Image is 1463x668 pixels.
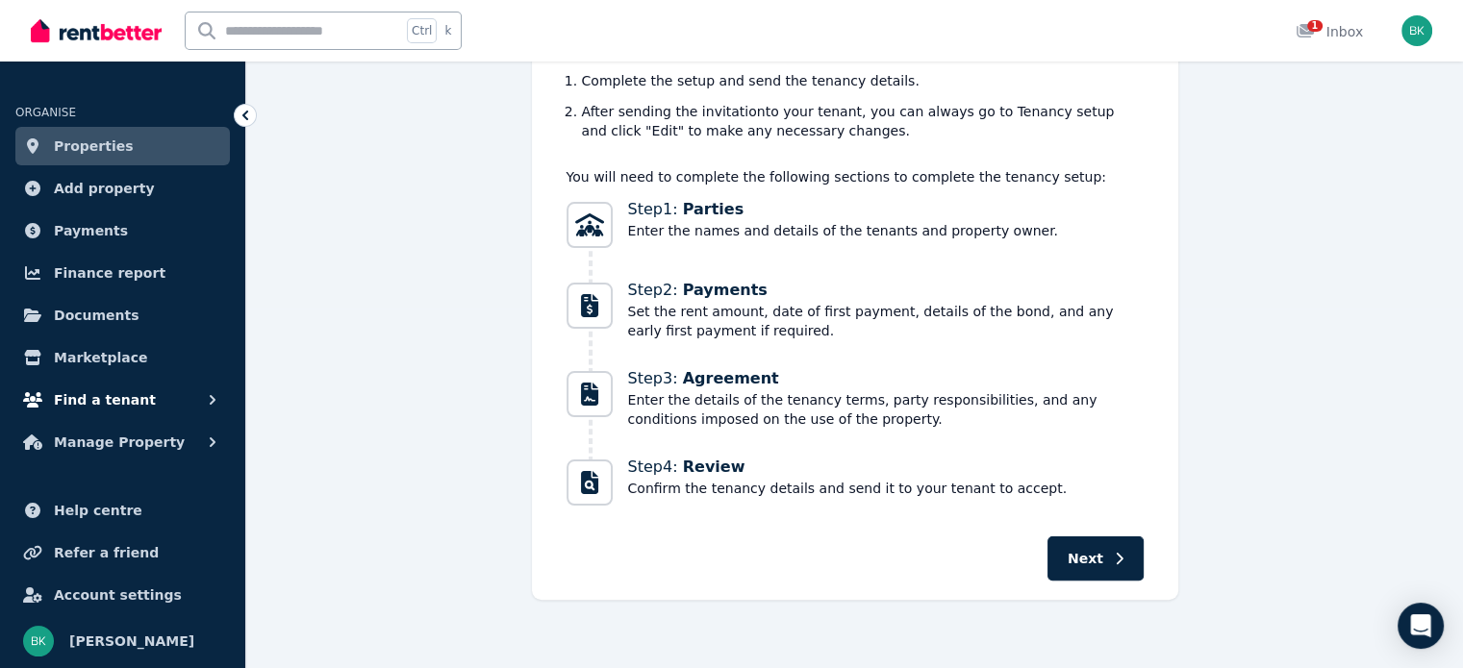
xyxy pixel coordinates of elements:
[582,71,1144,90] li: Complete the setup and send the tenancy details .
[15,169,230,208] a: Add property
[15,296,230,334] a: Documents
[628,198,1058,221] span: Step 1 :
[54,431,185,454] span: Manage Property
[407,18,437,43] span: Ctrl
[54,388,156,411] span: Find a tenant
[31,16,162,45] img: RentBetter
[628,367,1144,390] span: Step 3 :
[1401,15,1432,46] img: binay KUMAR
[15,381,230,419] button: Find a tenant
[23,626,54,656] img: binay KUMAR
[15,338,230,377] a: Marketplace
[69,630,194,653] span: [PERSON_NAME]
[15,423,230,461] button: Manage Property
[567,198,1144,509] nav: Progress
[15,211,230,250] a: Payments
[628,221,1058,240] span: Enter the names and details of the tenants and property owner.
[567,167,1144,186] p: You will need to complete the following sections to complete the tenancy setup:
[1068,549,1103,568] span: Next
[54,583,182,606] span: Account settings
[54,261,165,285] span: Finance report
[15,533,230,572] a: Refer a friend
[628,302,1144,340] span: Set the rent amount, date of first payment, details of the bond, and any early first payment if r...
[15,491,230,530] a: Help centre
[54,346,147,369] span: Marketplace
[54,541,159,564] span: Refer a friend
[1047,536,1144,581] button: Next
[628,479,1067,498] span: Confirm the tenancy details and send it to your tenant to accept.
[54,219,128,242] span: Payments
[1296,22,1363,41] div: Inbox
[54,304,139,327] span: Documents
[628,390,1144,429] span: Enter the details of the tenancy terms, party responsibilities, and any conditions imposed on the...
[683,369,779,387] span: Agreement
[683,200,744,218] span: Parties
[1307,20,1323,32] span: 1
[54,135,134,158] span: Properties
[683,458,745,476] span: Review
[15,254,230,292] a: Finance report
[54,499,142,522] span: Help centre
[15,106,76,119] span: ORGANISE
[15,576,230,614] a: Account settings
[15,127,230,165] a: Properties
[1398,603,1444,649] div: Open Intercom Messenger
[683,281,768,299] span: Payments
[582,102,1144,140] li: After sending the invitation to your tenant, you can always go to Tenancy setup and click "Edit" ...
[444,23,451,38] span: k
[54,177,155,200] span: Add property
[628,456,1067,479] span: Step 4 :
[628,279,1144,302] span: Step 2 :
